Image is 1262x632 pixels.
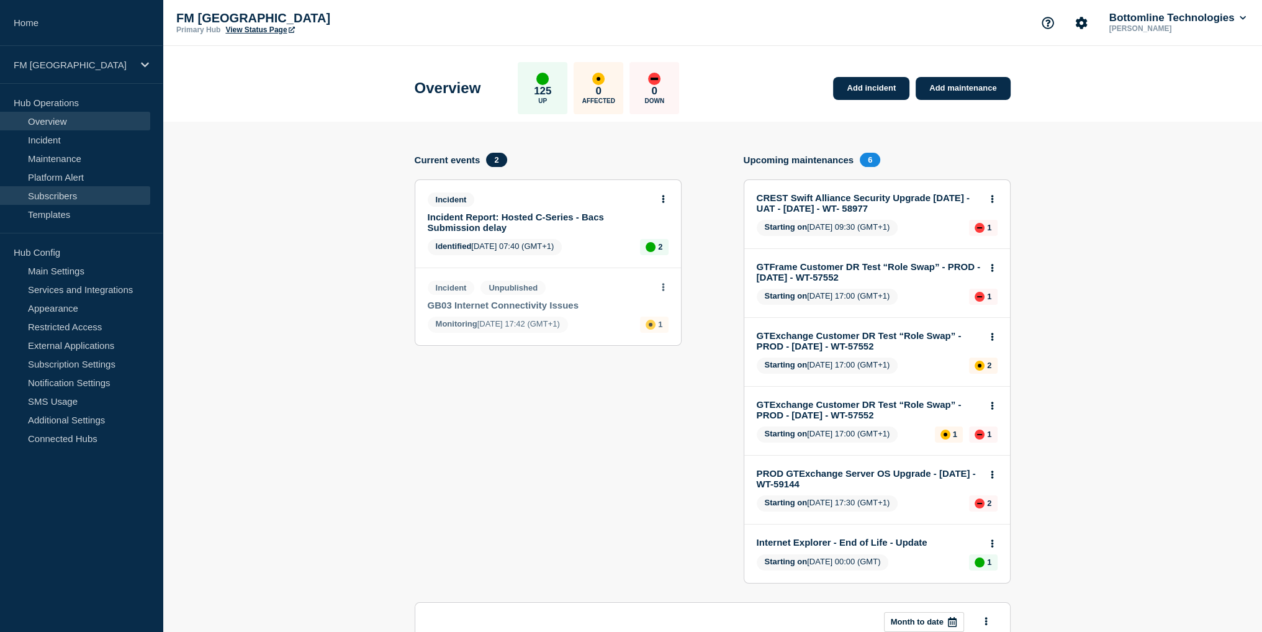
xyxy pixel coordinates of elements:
h4: Upcoming maintenances [744,155,854,165]
p: Month to date [891,617,944,626]
span: Incident [428,281,475,295]
p: 0 [596,85,602,97]
span: [DATE] 17:30 (GMT+1) [757,495,898,512]
p: Affected [582,97,615,104]
a: GB03 Internet Connectivity Issues [428,300,652,310]
div: down [648,73,660,85]
p: 1 [987,430,991,439]
div: affected [592,73,605,85]
a: GTExchange Customer DR Test “Role Swap” - PROD - [DATE] - WT-57552 [757,330,981,351]
span: [DATE] 17:00 (GMT+1) [757,358,898,374]
p: Up [538,97,547,104]
p: [PERSON_NAME] [1107,24,1236,33]
p: FM [GEOGRAPHIC_DATA] [176,11,425,25]
p: 1 [987,223,991,232]
span: 6 [860,153,880,167]
span: [DATE] 07:40 (GMT+1) [428,239,562,255]
p: 2 [987,499,991,508]
p: 1 [953,430,957,439]
span: Starting on [765,360,808,369]
a: Add incident [833,77,909,100]
span: Starting on [765,291,808,300]
span: Starting on [765,222,808,232]
a: Incident Report: Hosted C-Series - Bacs Submission delay [428,212,652,233]
button: Support [1035,10,1061,36]
p: Primary Hub [176,25,220,34]
div: down [975,292,985,302]
span: [DATE] 00:00 (GMT) [757,554,889,571]
button: Bottomline Technologies [1107,12,1248,24]
div: down [975,430,985,440]
span: Identified [436,242,472,251]
span: [DATE] 17:00 (GMT+1) [757,427,898,443]
p: 0 [652,85,657,97]
h1: Overview [415,79,481,97]
button: Account settings [1068,10,1094,36]
a: Add maintenance [916,77,1010,100]
a: PROD GTExchange Server OS Upgrade - [DATE] - WT-59144 [757,468,981,489]
div: down [975,223,985,233]
span: Unpublished [480,281,546,295]
div: up [975,558,985,567]
span: [DATE] 17:00 (GMT+1) [757,289,898,305]
span: Starting on [765,498,808,507]
a: View Status Page [225,25,294,34]
span: 2 [486,153,507,167]
p: 2 [987,361,991,370]
div: up [646,242,656,252]
p: Down [644,97,664,104]
span: [DATE] 09:30 (GMT+1) [757,220,898,236]
p: 2 [658,242,662,251]
p: 125 [534,85,551,97]
span: [DATE] 17:42 (GMT+1) [428,317,568,333]
span: Starting on [765,429,808,438]
a: Internet Explorer - End of Life - Update [757,537,981,548]
span: Starting on [765,557,808,566]
div: affected [975,361,985,371]
a: GTExchange Customer DR Test “Role Swap” - PROD - [DATE] - WT-57552 [757,399,981,420]
span: Incident [428,192,475,207]
p: FM [GEOGRAPHIC_DATA] [14,60,133,70]
div: affected [940,430,950,440]
button: Month to date [884,612,964,632]
p: 1 [987,558,991,567]
div: down [975,499,985,508]
div: affected [646,320,656,330]
span: Monitoring [436,319,477,328]
p: 1 [658,320,662,329]
div: up [536,73,549,85]
a: CREST Swift Alliance Security Upgrade [DATE] - UAT - [DATE] - WT- 58977 [757,192,981,214]
p: 1 [987,292,991,301]
a: GTFrame Customer DR Test “Role Swap” - PROD - [DATE] - WT-57552 [757,261,981,282]
h4: Current events [415,155,480,165]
